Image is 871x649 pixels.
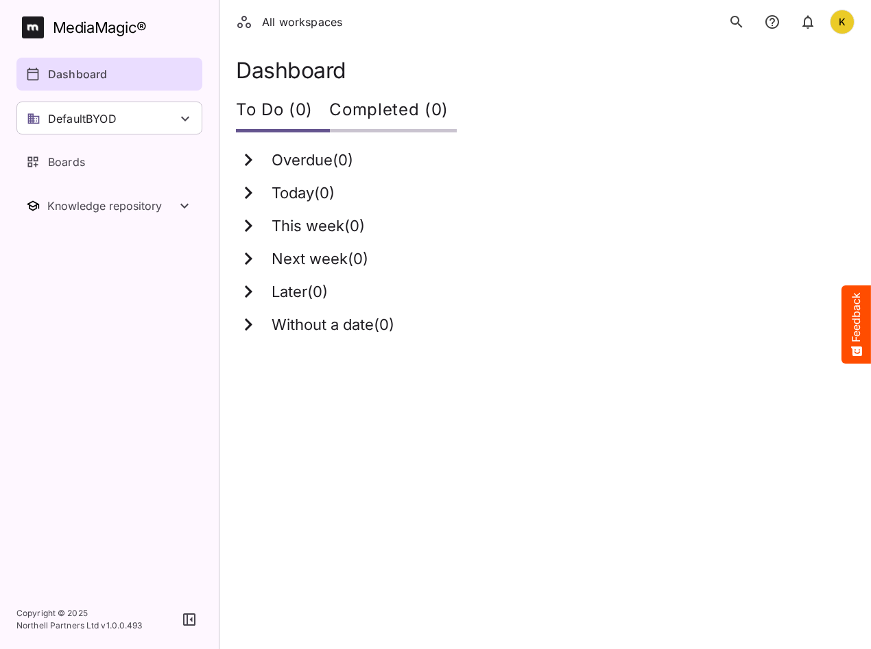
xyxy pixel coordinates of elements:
[830,10,855,34] div: K
[22,16,202,38] a: MediaMagic®
[48,110,117,127] p: DefaultBYOD
[842,285,871,364] button: Feedback
[236,91,329,132] div: To Do (0)
[272,217,365,235] h3: This week ( 0 )
[723,8,750,36] button: search
[16,145,202,178] a: Boards
[16,189,202,222] button: Toggle Knowledge repository
[48,154,85,170] p: Boards
[48,66,107,82] p: Dashboard
[53,16,147,39] div: MediaMagic ®
[16,189,202,222] nav: Knowledge repository
[236,58,855,83] h1: Dashboard
[272,316,394,334] h3: Without a date ( 0 )
[272,250,368,268] h3: Next week ( 0 )
[16,58,202,91] a: Dashboard
[16,607,143,619] p: Copyright © 2025
[272,152,353,169] h3: Overdue ( 0 )
[759,8,786,36] button: notifications
[16,619,143,632] p: Northell Partners Ltd v 1.0.0.493
[272,283,328,301] h3: Later ( 0 )
[272,185,335,202] h3: Today ( 0 )
[47,199,176,213] div: Knowledge repository
[794,8,822,36] button: notifications
[329,91,457,132] div: Completed (0)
